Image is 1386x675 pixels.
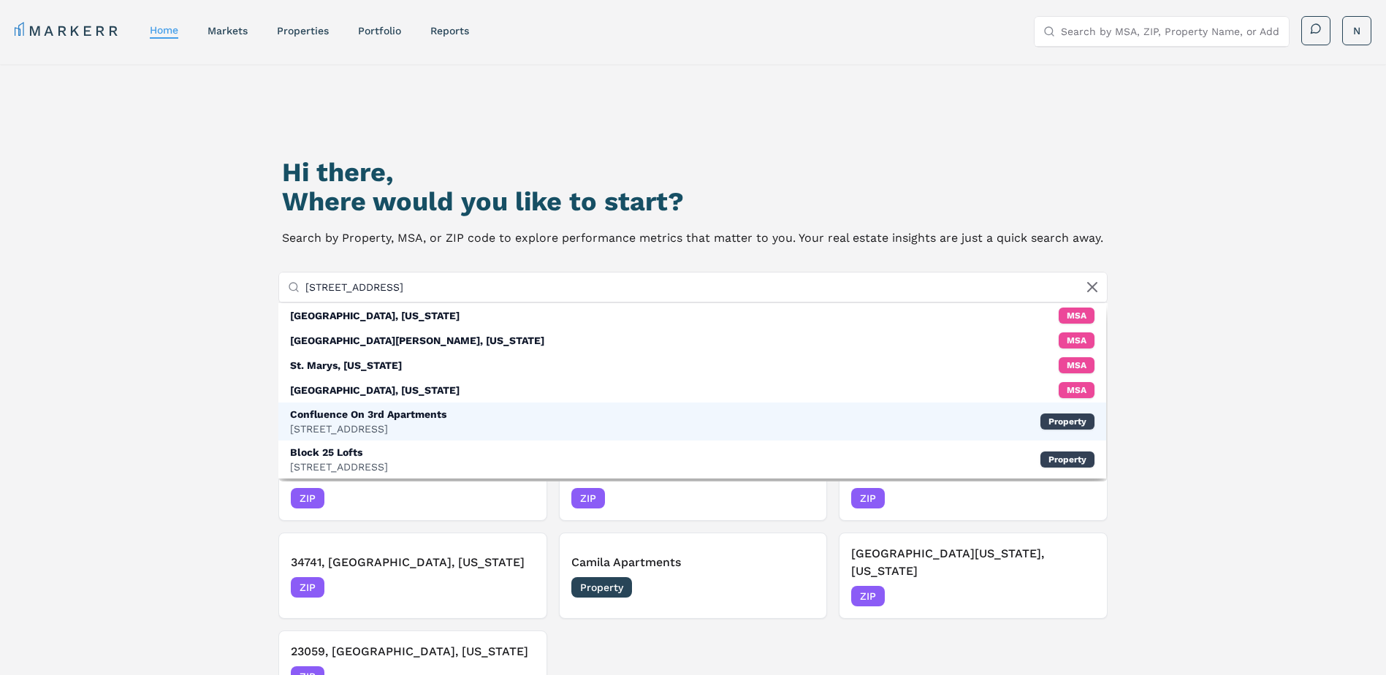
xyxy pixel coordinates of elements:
[291,577,324,598] span: ZIP
[291,643,535,660] h3: 23059, [GEOGRAPHIC_DATA], [US_STATE]
[290,308,460,323] div: [GEOGRAPHIC_DATA], [US_STATE]
[1059,357,1094,373] div: MSA
[430,25,469,37] a: reports
[290,422,446,436] div: [STREET_ADDRESS]
[1353,23,1360,38] span: N
[290,459,388,474] div: [STREET_ADDRESS]
[278,378,1107,403] div: MSA: Strong City, Kansas
[851,488,885,508] span: ZIP
[278,353,1107,378] div: MSA: St. Marys, Kansas
[358,25,401,37] a: Portfolio
[1059,308,1094,324] div: MSA
[278,303,1107,478] div: Suggestions
[290,445,388,459] div: Block 25 Lofts
[291,488,324,508] span: ZIP
[305,272,1099,302] input: Search by MSA, ZIP, Property Name, or Address
[15,20,121,41] a: MARKERR
[571,488,605,508] span: ZIP
[571,554,815,571] h3: Camila Apartments
[559,533,828,619] button: Camila ApartmentsProperty[DATE]
[839,452,1108,521] button: 46062, [GEOGRAPHIC_DATA], [US_STATE]ZIP[DATE]
[278,403,1107,441] div: Property: Confluence On 3rd Apartments
[502,580,535,595] span: [DATE]
[559,452,828,521] button: 66223, [GEOGRAPHIC_DATA], [US_STATE]ZIP[DATE]
[291,554,535,571] h3: 34741, [GEOGRAPHIC_DATA], [US_STATE]
[282,158,1103,187] h1: Hi there,
[1040,451,1094,468] div: Property
[278,303,1107,328] div: MSA: Southwest, Pennsylvania
[851,545,1095,580] h3: [GEOGRAPHIC_DATA][US_STATE], [US_STATE]
[278,533,547,619] button: 34741, [GEOGRAPHIC_DATA], [US_STATE]ZIP[DATE]
[290,383,460,397] div: [GEOGRAPHIC_DATA], [US_STATE]
[278,328,1107,353] div: MSA: St. George, Kansas
[502,491,535,506] span: [DATE]
[290,407,446,422] div: Confluence On 3rd Apartments
[282,228,1103,248] p: Search by Property, MSA, or ZIP code to explore performance metrics that matter to you. Your real...
[277,25,329,37] a: properties
[851,586,885,606] span: ZIP
[290,358,402,373] div: St. Marys, [US_STATE]
[839,533,1108,619] button: [GEOGRAPHIC_DATA][US_STATE], [US_STATE]ZIP[DATE]
[571,577,632,598] span: Property
[207,25,248,37] a: markets
[1040,413,1094,430] div: Property
[278,441,1107,478] div: Property: Block 25 Lofts
[782,491,815,506] span: [DATE]
[1061,17,1280,46] input: Search by MSA, ZIP, Property Name, or Address
[782,580,815,595] span: [DATE]
[1059,382,1094,398] div: MSA
[282,187,1103,216] h2: Where would you like to start?
[1342,16,1371,45] button: N
[278,452,547,521] button: 32822, [GEOGRAPHIC_DATA], [US_STATE]ZIP[DATE]
[150,24,178,36] a: home
[1062,589,1095,603] span: [DATE]
[1062,491,1095,506] span: [DATE]
[1059,332,1094,348] div: MSA
[290,333,544,348] div: [GEOGRAPHIC_DATA][PERSON_NAME], [US_STATE]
